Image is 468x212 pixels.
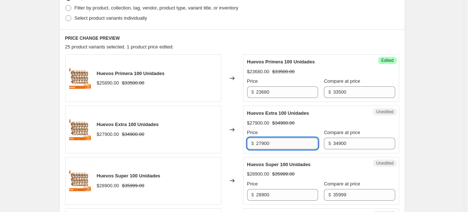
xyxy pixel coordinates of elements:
[69,119,91,141] img: Extra100_80x.png
[328,192,331,197] span: $
[247,59,315,64] span: Huevos Primera 100 Unidades
[251,89,254,95] span: $
[247,110,309,116] span: Huevos Extra 100 Unidades
[122,79,144,87] strike: $33500.00
[97,173,160,178] span: Huevos Super 100 Unidades
[97,79,119,87] div: $25890.00
[247,130,258,135] span: Price
[324,130,360,135] span: Compare at price
[75,15,147,21] span: Select product variants individually
[247,68,269,75] div: $23680.00
[247,181,258,187] span: Price
[376,109,393,115] span: Unedited
[97,71,164,76] span: Huevos Primera 100 Unidades
[324,78,360,84] span: Compare at price
[247,119,269,127] div: $27900.00
[122,131,144,138] strike: $34900.00
[247,162,311,167] span: Huevos Super 100 Unidades
[272,68,294,75] strike: $33500.00
[272,119,294,127] strike: $34900.00
[247,170,269,178] div: $28900.00
[97,131,119,138] div: $27900.00
[69,170,91,192] img: Super100_80x.png
[324,181,360,187] span: Compare at price
[247,78,258,84] span: Price
[97,122,159,127] span: Huevos Extra 100 Unidades
[328,89,331,95] span: $
[328,141,331,146] span: $
[251,141,254,146] span: $
[97,182,119,189] div: $28900.00
[75,5,238,11] span: Filter by product, collection, tag, vendor, product type, variant title, or inventory
[381,58,393,63] span: Edited
[65,35,399,41] h6: PRICE CHANGE PREVIEW
[65,44,174,50] span: 25 product variants selected. 1 product price edited:
[122,182,144,189] strike: $35999.00
[272,170,294,178] strike: $35999.00
[251,192,254,197] span: $
[69,67,91,89] img: Primera_100_7d501f8d-a964-4663-a21b-2066e4aeb06a_80x.png
[376,160,393,166] span: Unedited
